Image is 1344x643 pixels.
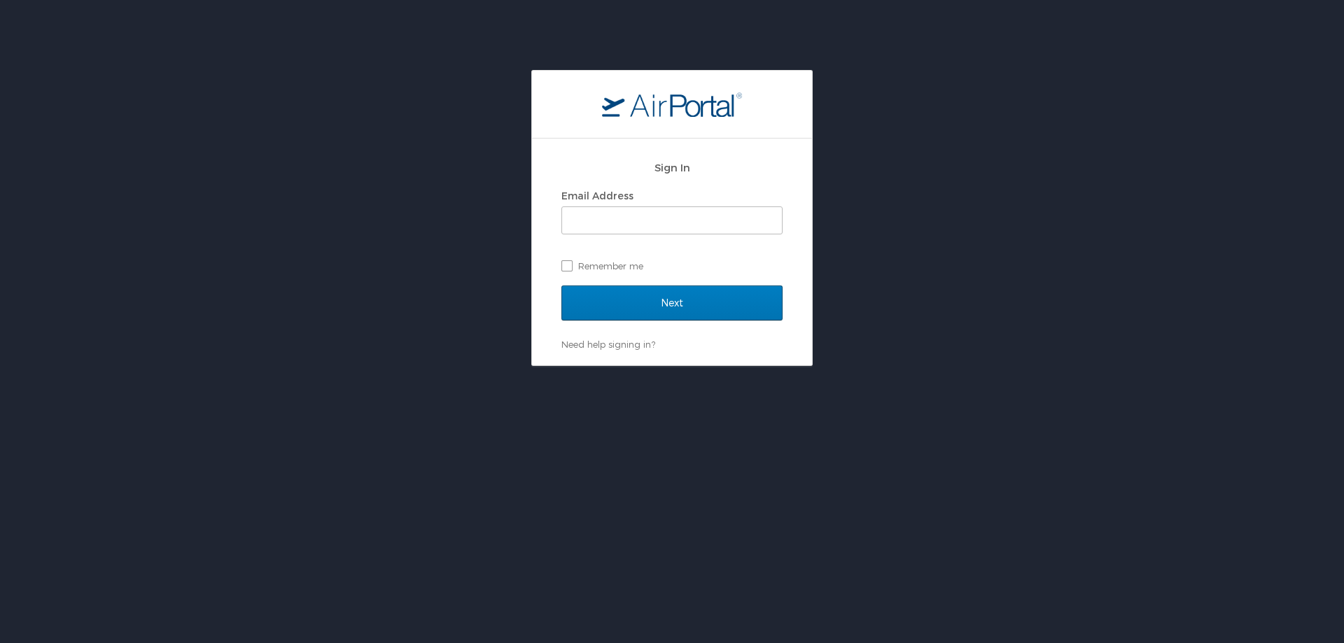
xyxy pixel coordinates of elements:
label: Remember me [561,255,783,276]
img: logo [602,92,742,117]
input: Next [561,285,783,320]
label: Email Address [561,190,633,202]
h2: Sign In [561,160,783,176]
a: Need help signing in? [561,339,655,350]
